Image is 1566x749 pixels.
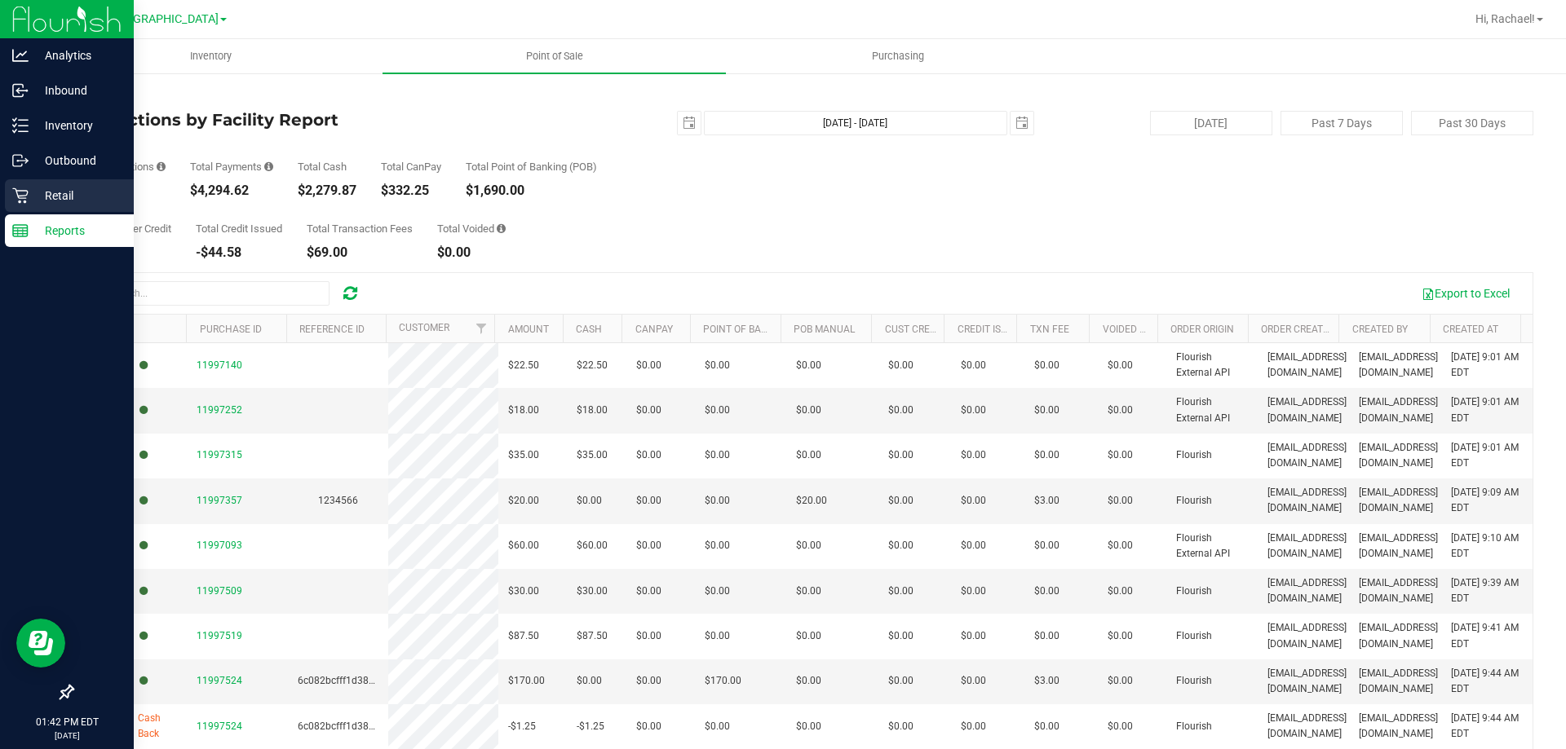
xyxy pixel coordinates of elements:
[636,719,661,734] span: $0.00
[399,322,449,333] a: Customer
[1170,324,1234,335] a: Order Origin
[1034,719,1059,734] span: $0.00
[850,49,946,64] span: Purchasing
[298,675,467,686] span: 6c082bcfff1d38b859756fa5e35a1de3
[705,447,730,463] span: $0.00
[1359,485,1438,516] span: [EMAIL_ADDRESS][DOMAIN_NAME]
[1176,584,1212,599] span: Flourish
[1451,485,1523,516] span: [DATE] 9:09 AM EDT
[1411,280,1520,307] button: Export to Excel
[961,584,986,599] span: $0.00
[1034,447,1059,463] span: $0.00
[299,324,365,335] a: Reference ID
[437,223,506,234] div: Total Voided
[1451,394,1523,425] span: [DATE] 9:01 AM EDT
[29,116,126,135] p: Inventory
[796,538,821,553] span: $0.00
[381,161,441,172] div: Total CanPay
[190,184,273,197] div: $4,294.62
[796,358,821,373] span: $0.00
[12,187,29,204] inline-svg: Retail
[888,538,913,553] span: $0.00
[29,81,126,100] p: Inbound
[1359,440,1438,471] span: [EMAIL_ADDRESS][DOMAIN_NAME]
[7,729,126,742] p: [DATE]
[888,673,913,689] span: $0.00
[1103,324,1183,335] a: Voided Payment
[1034,493,1059,509] span: $3.00
[1267,440,1347,471] span: [EMAIL_ADDRESS][DOMAIN_NAME]
[961,403,986,418] span: $0.00
[794,324,855,335] a: POB Manual
[16,619,65,667] iframe: Resource center
[1281,111,1403,135] button: Past 7 Days
[635,324,673,335] a: CanPay
[1034,358,1059,373] span: $0.00
[1451,711,1523,742] span: [DATE] 9:44 AM EDT
[508,403,539,418] span: $18.00
[12,117,29,134] inline-svg: Inventory
[961,628,986,644] span: $0.00
[577,538,608,553] span: $60.00
[29,46,126,65] p: Analytics
[1267,485,1347,516] span: [EMAIL_ADDRESS][DOMAIN_NAME]
[39,39,383,73] a: Inventory
[196,246,282,259] div: -$44.58
[705,403,730,418] span: $0.00
[307,223,413,234] div: Total Transaction Fees
[12,222,29,239] inline-svg: Reports
[1034,628,1059,644] span: $0.00
[1030,324,1069,335] a: Txn Fee
[888,628,913,644] span: $0.00
[1176,531,1248,562] span: Flourish External API
[1451,620,1523,651] span: [DATE] 9:41 AM EDT
[1176,628,1212,644] span: Flourish
[1267,620,1347,651] span: [EMAIL_ADDRESS][DOMAIN_NAME]
[466,184,597,197] div: $1,690.00
[1475,12,1535,25] span: Hi, Rachael!
[1034,538,1059,553] span: $0.00
[796,447,821,463] span: $0.00
[577,719,604,734] span: -$1.25
[1108,358,1133,373] span: $0.00
[318,495,358,506] span: 1234566
[961,493,986,509] span: $0.00
[197,359,242,371] span: 11997140
[796,403,821,418] span: $0.00
[1443,324,1498,335] a: Created At
[383,39,726,73] a: Point of Sale
[577,628,608,644] span: $87.50
[508,324,549,335] a: Amount
[1108,584,1133,599] span: $0.00
[885,324,944,335] a: Cust Credit
[197,540,242,551] span: 11997093
[1267,575,1347,606] span: [EMAIL_ADDRESS][DOMAIN_NAME]
[961,719,986,734] span: $0.00
[705,493,730,509] span: $0.00
[107,12,219,26] span: [GEOGRAPHIC_DATA]
[29,186,126,205] p: Retail
[508,673,545,689] span: $170.00
[508,628,539,644] span: $87.50
[7,715,126,729] p: 01:42 PM EDT
[467,315,494,342] a: Filter
[705,673,741,689] span: $170.00
[1359,620,1438,651] span: [EMAIL_ADDRESS][DOMAIN_NAME]
[508,358,539,373] span: $22.50
[577,447,608,463] span: $35.00
[12,82,29,99] inline-svg: Inbound
[190,161,273,172] div: Total Payments
[796,673,821,689] span: $0.00
[958,324,1025,335] a: Credit Issued
[1267,531,1347,562] span: [EMAIL_ADDRESS][DOMAIN_NAME]
[197,630,242,641] span: 11997519
[961,673,986,689] span: $0.00
[508,493,539,509] span: $20.00
[577,584,608,599] span: $30.00
[636,358,661,373] span: $0.00
[577,493,602,509] span: $0.00
[1267,666,1347,697] span: [EMAIL_ADDRESS][DOMAIN_NAME]
[888,403,913,418] span: $0.00
[961,538,986,553] span: $0.00
[705,538,730,553] span: $0.00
